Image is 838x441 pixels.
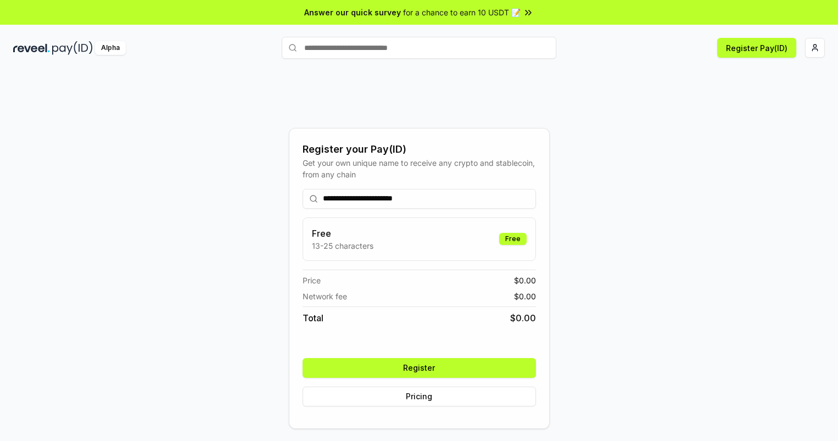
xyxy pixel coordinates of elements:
[95,41,126,55] div: Alpha
[312,227,373,240] h3: Free
[403,7,521,18] span: for a chance to earn 10 USDT 📝
[13,41,50,55] img: reveel_dark
[717,38,796,58] button: Register Pay(ID)
[312,240,373,252] p: 13-25 characters
[514,291,536,302] span: $ 0.00
[510,311,536,325] span: $ 0.00
[303,387,536,406] button: Pricing
[303,311,323,325] span: Total
[52,41,93,55] img: pay_id
[303,275,321,286] span: Price
[499,233,527,245] div: Free
[303,142,536,157] div: Register your Pay(ID)
[304,7,401,18] span: Answer our quick survey
[514,275,536,286] span: $ 0.00
[303,358,536,378] button: Register
[303,157,536,180] div: Get your own unique name to receive any crypto and stablecoin, from any chain
[303,291,347,302] span: Network fee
